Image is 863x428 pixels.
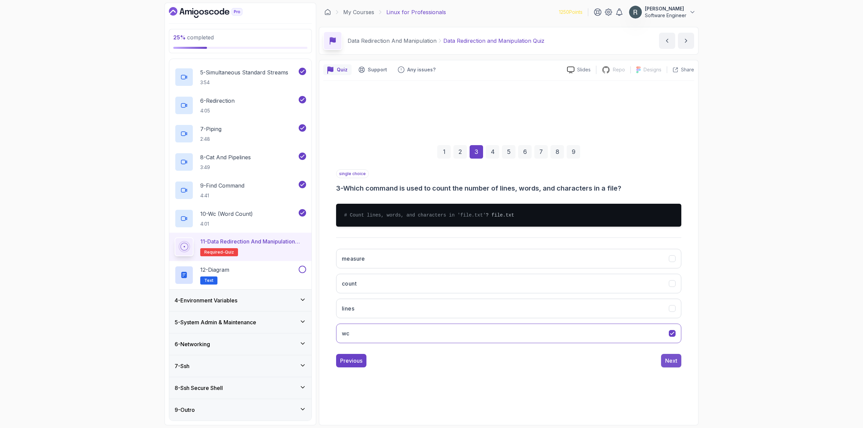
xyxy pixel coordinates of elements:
[336,184,681,193] h3: 3 - Which command is used to count the number of lines, words, and characters in a file?
[200,136,221,142] p: 2:48
[340,357,362,365] div: Previous
[175,362,189,370] h3: 7 - Ssh
[667,66,694,73] button: Share
[681,66,694,73] p: Share
[336,204,681,227] pre: ? file.txt
[336,249,681,268] button: measure
[169,7,258,18] a: Dashboard
[200,97,235,105] p: 6 - Redirection
[336,354,366,367] button: Previous
[323,64,352,75] button: quiz button
[169,355,311,377] button: 7-Ssh
[550,145,564,159] div: 8
[577,66,591,73] p: Slides
[336,274,681,293] button: count
[200,164,251,171] p: 3:49
[169,311,311,333] button: 5-System Admin & Maintenance
[644,66,661,73] p: Designs
[175,318,256,326] h3: 5 - System Admin & Maintenance
[173,34,214,41] span: completed
[200,125,221,133] p: 7 - Piping
[559,9,583,15] p: 1250 Points
[486,145,499,159] div: 4
[336,299,681,318] button: lines
[200,182,244,190] p: 9 - Find Command
[175,384,223,392] h3: 8 - Ssh Secure Shell
[368,66,387,73] p: Support
[534,145,548,159] div: 7
[225,250,234,255] span: quiz
[629,6,642,19] img: user profile image
[343,8,374,16] a: My Courses
[204,250,225,255] span: Required-
[169,290,311,311] button: 4-Environment Variables
[324,9,331,15] a: Dashboard
[629,5,696,19] button: user profile image[PERSON_NAME]Software Engineer
[337,66,348,73] p: Quiz
[200,107,235,114] p: 4:05
[659,33,675,49] button: previous content
[169,399,311,421] button: 9-Outro
[200,68,288,76] p: 5 - Simultaneous Standard Streams
[407,66,436,73] p: Any issues?
[344,212,486,218] span: # Count lines, words, and characters in 'file.txt'
[200,192,244,199] p: 4:41
[175,340,210,348] h3: 6 - Networking
[175,266,306,285] button: 12-DiagramText
[175,209,306,228] button: 10-Wc (Word Count)4:01
[200,79,288,86] p: 3:54
[502,145,515,159] div: 5
[437,145,451,159] div: 1
[645,12,686,19] p: Software Engineer
[342,304,354,312] h3: lines
[175,181,306,200] button: 9-Find Command4:41
[386,8,446,16] p: Linux for Professionals
[518,145,532,159] div: 6
[200,266,229,274] p: 12 - Diagram
[200,237,306,245] p: 11 - Data Redirection and Manipulation Quiz
[204,278,213,283] span: Text
[169,333,311,355] button: 6-Networking
[342,329,350,337] h3: wc
[175,296,237,304] h3: 4 - Environment Variables
[175,153,306,171] button: 8-Cat And Pipelines3:49
[175,237,306,256] button: 11-Data Redirection and Manipulation QuizRequired-quiz
[453,145,467,159] div: 2
[470,145,483,159] div: 3
[394,64,440,75] button: Feedback button
[200,210,253,218] p: 10 - Wc (Word Count)
[613,66,625,73] p: Repo
[678,33,694,49] button: next content
[348,37,437,45] p: Data Redirection And Manipulation
[175,68,306,87] button: 5-Simultaneous Standard Streams3:54
[665,357,677,365] div: Next
[443,37,544,45] p: Data Redirection and Manipulation Quiz
[645,5,686,12] p: [PERSON_NAME]
[175,124,306,143] button: 7-Piping2:48
[661,354,681,367] button: Next
[175,406,195,414] h3: 9 - Outro
[169,377,311,399] button: 8-Ssh Secure Shell
[200,153,251,161] p: 8 - Cat And Pipelines
[200,221,253,227] p: 4:01
[342,279,357,288] h3: count
[567,145,580,159] div: 9
[336,169,369,178] p: single choice
[562,66,596,73] a: Slides
[173,34,186,41] span: 25 %
[342,255,365,263] h3: measure
[354,64,391,75] button: Support button
[175,96,306,115] button: 6-Redirection4:05
[336,324,681,343] button: wc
